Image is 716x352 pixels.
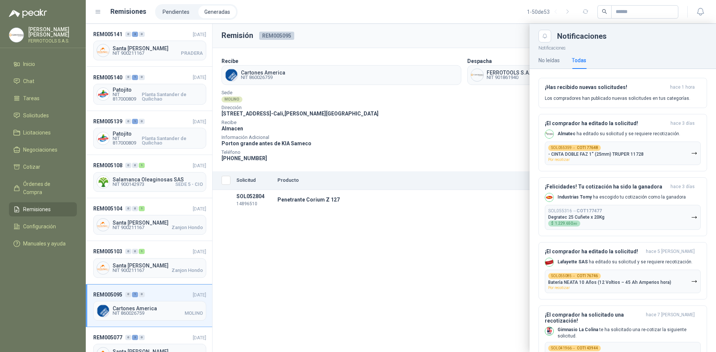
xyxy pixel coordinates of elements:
h3: ¡Felicidades! Tu cotización ha sido la ganadora [545,184,668,190]
img: Company Logo [9,28,23,42]
span: ,80 [573,222,577,225]
h3: ¡El comprador ha solicitado una recotización! [545,312,643,324]
a: Tareas [9,91,77,105]
div: SOL041966 → [548,345,601,351]
p: ha escogido tu cotización como la ganadora [558,194,686,200]
span: Tareas [23,94,40,102]
a: Manuales y ayuda [9,237,77,251]
img: Logo peakr [9,9,47,18]
b: Almatec [558,131,575,136]
div: SOL055085 → [548,273,601,279]
span: hace 7 [PERSON_NAME] [646,312,695,324]
h3: ¡El comprador ha editado la solicitud! [545,120,668,127]
a: Negociaciones [9,143,77,157]
b: COT176746 [577,274,598,278]
a: Cotizar [9,160,77,174]
div: Todas [572,56,586,64]
p: [PERSON_NAME] [PERSON_NAME] [28,27,77,37]
p: - CINTA DOBLE FAZ 1" (25mm) TRUPER 11728 [548,152,644,157]
b: Gimnasio La Colina [558,327,598,332]
p: Los compradores han publicado nuevas solicitudes en tus categorías. [545,95,690,102]
span: Manuales y ayuda [23,240,66,248]
p: ha editado su solicitud y se requiere recotización. [558,131,680,137]
p: te ha solicitado una re-cotizar la siguiente solicitud. [558,327,701,339]
span: Chat [23,77,34,85]
p: Batería NEATA 10 Años (12 Voltios – 45 Ah Amperios hora) [548,280,671,285]
a: Órdenes de Compra [9,177,77,199]
a: Chat [9,74,77,88]
h3: ¡El comprador ha editado la solicitud! [545,248,643,255]
img: Company Logo [545,327,553,335]
span: Cotizar [23,163,40,171]
div: 1 - 50 de 53 [527,6,574,18]
p: Notificaciones [530,42,716,52]
button: ¡El comprador ha editado la solicitud!hace 5 [PERSON_NAME] Company LogoLafayette SAS ha editado s... [538,242,707,299]
span: Por recotizar [548,286,570,290]
span: hace 3 días [671,120,695,127]
a: Licitaciones [9,126,77,140]
button: Close [538,30,551,42]
span: Licitaciones [23,129,51,137]
button: SOL055316→COT177477Degratec 25 Cuñete x 20Kg$1.229.650,80 [545,205,701,230]
h1: Remisiones [110,6,146,17]
p: FERROTOOLS S.A.S. [28,39,77,43]
span: hace 3 días [671,184,695,190]
span: Remisiones [23,205,51,213]
p: Degratec 25 Cuñete x 20Kg [548,215,604,220]
button: ¡El comprador ha editado la solicitud!hace 3 días Company LogoAlmatec ha editado su solicitud y s... [538,114,707,171]
a: Solicitudes [9,108,77,123]
p: ha editado su solicitud y se requiere recotización. [558,259,693,265]
b: COT143944 [577,346,598,350]
span: hace 5 [PERSON_NAME] [646,248,695,255]
img: Company Logo [545,130,553,138]
span: Negociaciones [23,146,57,154]
span: Configuración [23,222,56,231]
b: COT177477 [577,208,602,213]
button: ¡Has recibido nuevas solicitudes!hace 1 hora Los compradores han publicado nuevas solicitudes en ... [538,78,707,108]
span: Órdenes de Compra [23,180,70,196]
div: Notificaciones [557,32,707,40]
a: Pendientes [157,6,195,18]
img: Company Logo [545,258,553,266]
span: hace 1 hora [670,84,695,91]
span: 1.229.650 [555,222,577,225]
span: Solicitudes [23,111,49,120]
a: Configuración [9,219,77,234]
img: Company Logo [545,193,553,202]
a: Remisiones [9,202,77,216]
b: Lafayette SAS [558,259,588,264]
span: Inicio [23,60,35,68]
b: Industrias Tomy [558,194,592,200]
button: SOL055085→COT176746Batería NEATA 10 Años (12 Voltios – 45 Ah Amperios hora)Por recotizar [545,270,701,293]
button: ¡Felicidades! Tu cotización ha sido la ganadorahace 3 días Company LogoIndustrias Tomy ha escogid... [538,177,707,236]
p: SOL055316 → [548,208,602,214]
span: search [602,9,607,14]
a: Generadas [198,6,236,18]
div: No leídas [538,56,560,64]
div: $ [548,221,580,226]
b: COT177648 [577,146,598,150]
a: Inicio [9,57,77,71]
div: SOL055359 → [548,145,601,151]
button: SOL055359→COT177648- CINTA DOBLE FAZ 1" (25mm) TRUPER 11728Por recotizar [545,142,701,165]
h3: ¡Has recibido nuevas solicitudes! [545,84,667,91]
span: Por recotizar [548,158,570,162]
